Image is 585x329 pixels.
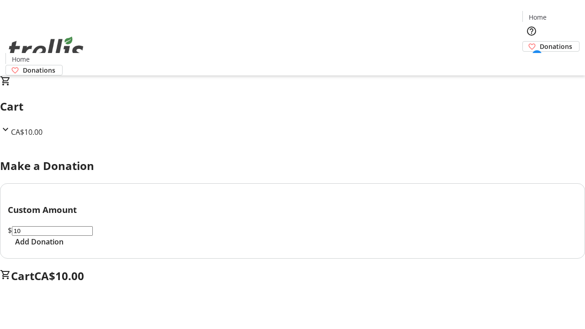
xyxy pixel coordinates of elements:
[8,236,71,247] button: Add Donation
[11,127,43,137] span: CA$10.00
[12,54,30,64] span: Home
[522,22,541,40] button: Help
[12,226,93,236] input: Donation Amount
[34,268,84,283] span: CA$10.00
[522,41,580,52] a: Donations
[23,65,55,75] span: Donations
[522,52,541,70] button: Cart
[8,225,12,235] span: $
[5,27,87,72] img: Orient E2E Organization fs8foMX7hG's Logo
[523,12,552,22] a: Home
[15,236,64,247] span: Add Donation
[529,12,547,22] span: Home
[6,54,35,64] a: Home
[5,65,63,75] a: Donations
[8,203,577,216] h3: Custom Amount
[540,42,572,51] span: Donations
